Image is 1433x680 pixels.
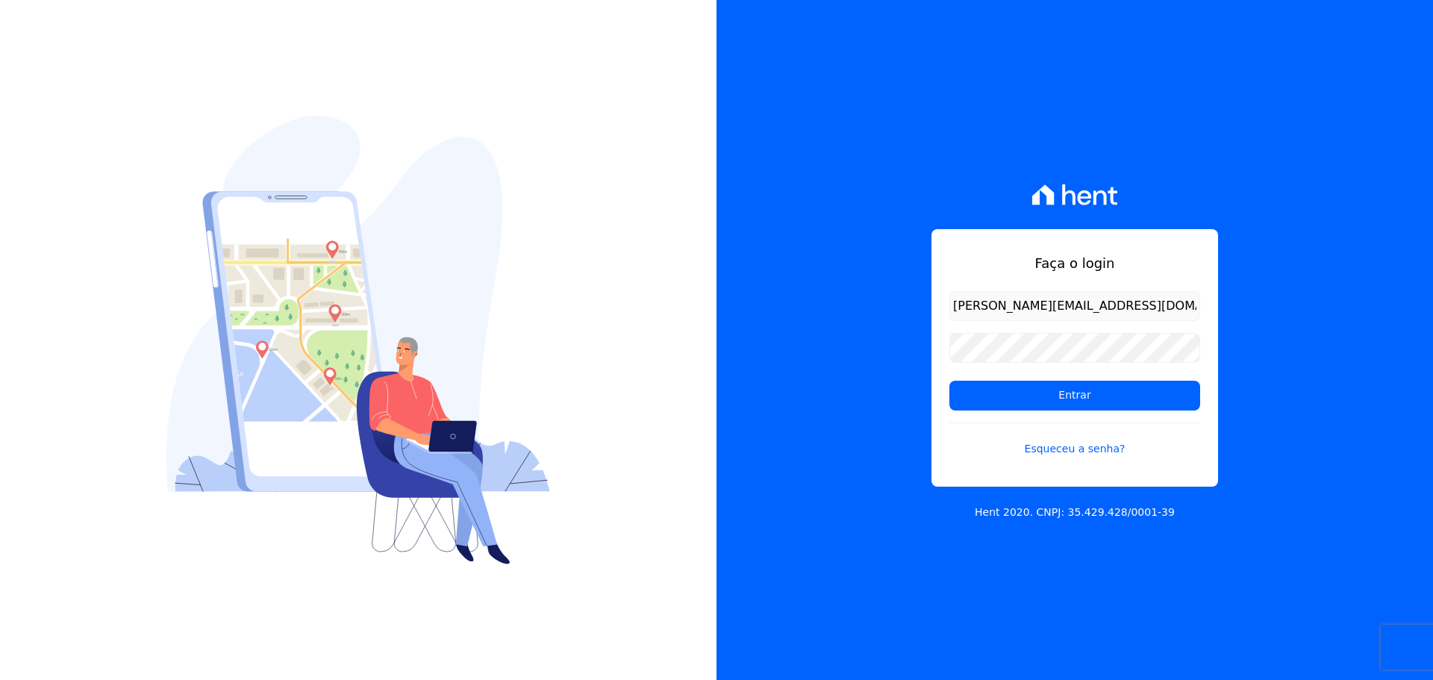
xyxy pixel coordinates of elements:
[975,505,1175,520] p: Hent 2020. CNPJ: 35.429.428/0001-39
[949,291,1200,321] input: Email
[949,422,1200,457] a: Esqueceu a senha?
[949,381,1200,411] input: Entrar
[949,253,1200,273] h1: Faça o login
[166,116,550,564] img: Login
